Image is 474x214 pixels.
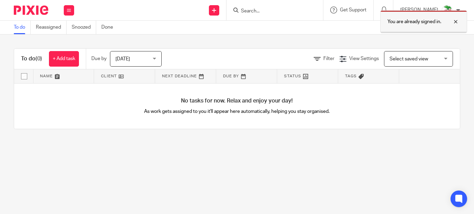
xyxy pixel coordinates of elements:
h1: To do [21,55,42,62]
span: (0) [36,56,42,61]
img: Pixie [14,6,48,15]
img: Cherubi-Pokemon-PNG-Isolated-HD.png [442,5,453,16]
p: Due by [91,55,107,62]
span: Filter [323,56,334,61]
a: + Add task [49,51,79,67]
a: Done [101,21,118,34]
span: [DATE] [115,57,130,61]
span: View Settings [349,56,379,61]
h4: No tasks for now. Relax and enjoy your day! [14,97,460,105]
a: Reassigned [36,21,67,34]
a: Snoozed [72,21,96,34]
span: Select saved view [390,57,428,61]
p: As work gets assigned to you it'll appear here automatically, helping you stay organised. [125,108,349,115]
p: You are already signed in. [387,18,441,25]
span: Tags [345,74,357,78]
a: To do [14,21,31,34]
